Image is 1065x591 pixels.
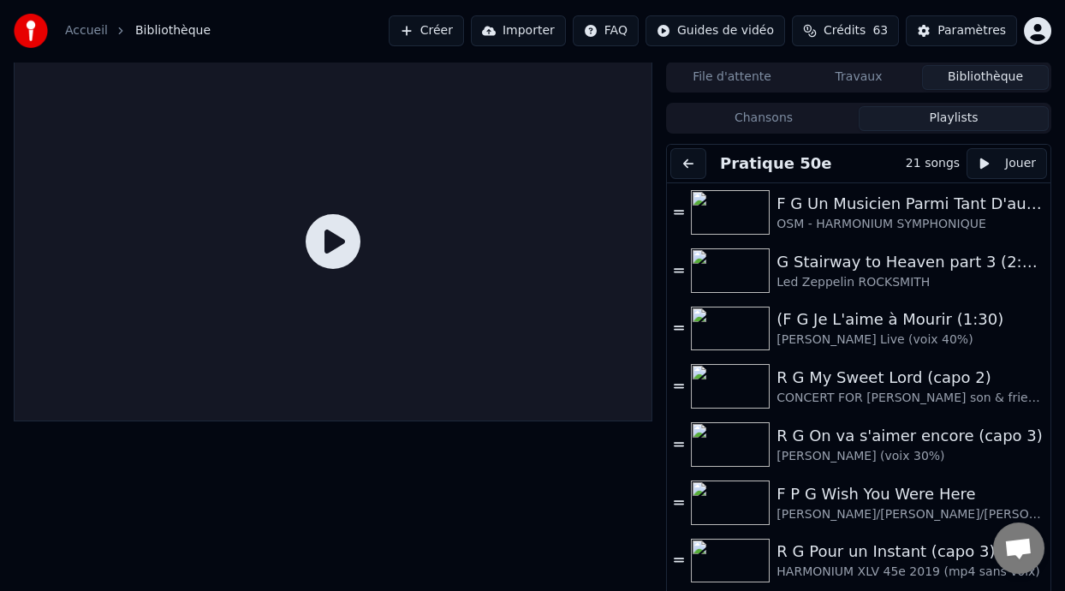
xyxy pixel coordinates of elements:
[776,564,1044,581] div: HARMONIUM XLV 45e 2019 (mp4 sans voix)
[646,15,785,46] button: Guides de vidéo
[792,15,899,46] button: Crédits63
[389,15,464,46] button: Créer
[776,424,1044,448] div: R G On va s'aimer encore (capo 3)
[776,366,1044,390] div: R G My Sweet Lord (capo 2)
[713,152,838,176] button: Pratique 50e
[573,15,639,46] button: FAQ
[872,22,888,39] span: 63
[776,307,1044,331] div: (F G Je L'aime à Mourir (1:30)
[776,216,1044,233] div: OSM - HARMONIUM SYMPHONIQUE
[776,482,1044,506] div: F P G Wish You Were Here
[795,65,922,90] button: Travaux
[65,22,211,39] nav: breadcrumb
[776,448,1044,465] div: [PERSON_NAME] (voix 30%)
[135,22,211,39] span: Bibliothèque
[906,15,1017,46] button: Paramètres
[669,65,795,90] button: File d'attente
[471,15,566,46] button: Importer
[993,522,1044,574] div: Ouvrir le chat
[859,106,1049,131] button: Playlists
[776,274,1044,291] div: Led Zeppelin ROCKSMITH
[776,506,1044,523] div: [PERSON_NAME]/[PERSON_NAME]/[PERSON_NAME] Pink Floyd - Live à [GEOGRAPHIC_DATA] 2019 (-4% voix 40%)
[669,106,859,131] button: Chansons
[776,331,1044,349] div: [PERSON_NAME] Live (voix 40%)
[937,22,1006,39] div: Paramètres
[776,192,1044,216] div: F G Un Musicien Parmi Tant D'autres (-5% choeurs 40%)
[967,148,1047,179] button: Jouer
[776,250,1044,274] div: G Stairway to Heaven part 3 (2:23 - 5:44) -8%
[65,22,108,39] a: Accueil
[824,22,866,39] span: Crédits
[14,14,48,48] img: youka
[776,540,1044,564] div: R G Pour un Instant (capo 3)
[906,155,960,172] div: 21 songs
[776,390,1044,407] div: CONCERT FOR [PERSON_NAME] son & friends (voix 40%]
[922,65,1049,90] button: Bibliothèque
